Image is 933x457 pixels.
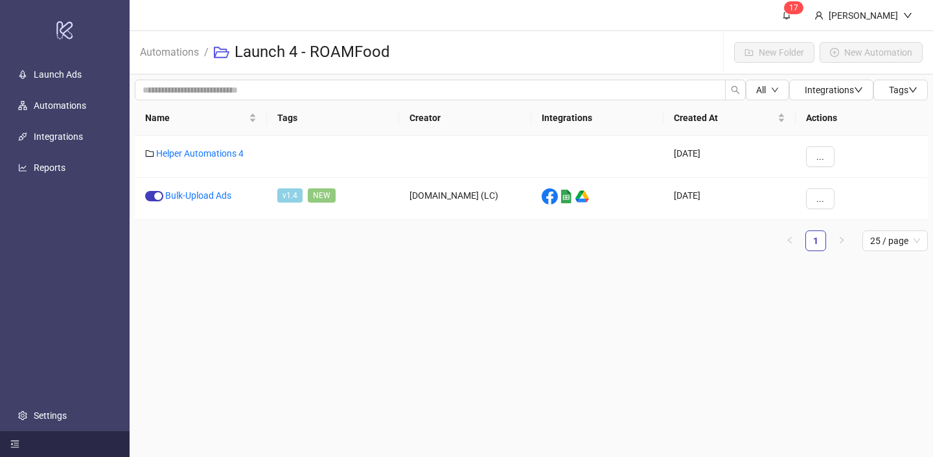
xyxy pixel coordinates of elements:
a: 1 [806,231,825,251]
span: down [908,85,917,95]
span: ... [816,151,824,162]
span: 1 [789,3,794,12]
span: down [903,11,912,20]
span: v1.4 [277,188,303,203]
span: down [771,86,779,94]
li: Next Page [831,230,852,251]
button: ... [806,146,835,167]
button: Integrationsdown [789,80,873,100]
span: NEW [308,188,336,203]
span: folder [145,149,154,158]
a: Bulk-Upload Ads [165,190,231,201]
a: Automations [34,100,86,111]
span: Integrations [805,85,863,95]
th: Creator [399,100,531,136]
span: left [786,236,794,244]
span: folder-open [214,45,229,60]
li: Previous Page [779,230,800,251]
button: New Automation [820,42,923,63]
th: Tags [267,100,399,136]
a: Launch Ads [34,69,82,80]
sup: 17 [784,1,803,14]
span: 7 [794,3,798,12]
div: [DOMAIN_NAME] (LC) [399,178,531,220]
span: Created At [674,111,775,125]
li: 1 [805,230,826,251]
button: right [831,230,852,251]
span: Tags [889,85,917,95]
span: menu-fold [10,440,19,449]
h3: Launch 4 - ROAMFood [235,42,390,63]
div: [DATE] [663,136,796,178]
span: down [854,85,863,95]
th: Integrations [531,100,663,136]
a: Settings [34,410,67,421]
div: [PERSON_NAME] [824,8,903,23]
li: / [204,32,209,73]
button: Alldown [746,80,789,100]
span: 25 / page [870,231,920,251]
button: ... [806,188,835,209]
span: search [731,85,740,95]
a: Reports [34,162,65,173]
button: left [779,230,800,251]
div: [DATE] [663,178,796,220]
a: Automations [137,44,202,58]
span: user [814,11,824,20]
a: Integrations [34,131,83,142]
th: Actions [796,100,928,136]
a: Helper Automations 4 [156,148,244,159]
span: right [838,236,846,244]
button: New Folder [734,42,814,63]
th: Name [135,100,267,136]
span: All [756,85,766,95]
div: Page Size [862,230,928,251]
button: Tagsdown [873,80,928,100]
span: ... [816,194,824,204]
span: Name [145,111,246,125]
span: bell [782,10,791,19]
th: Created At [663,100,796,136]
